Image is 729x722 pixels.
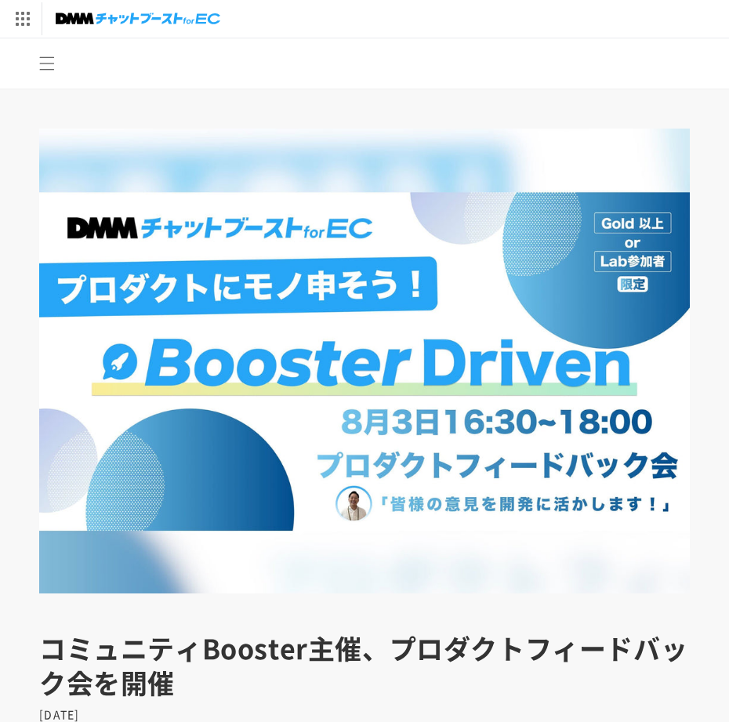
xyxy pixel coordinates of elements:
[39,129,690,593] img: コミュニティBooster主催、プロダクトフィードバック会を開催
[30,46,64,81] summary: メニュー
[39,706,80,722] time: [DATE]
[2,2,42,35] img: サービス
[39,631,690,700] h1: コミュニティBooster主催、プロダクトフィードバック会を開催
[56,8,220,30] img: チャットブーストforEC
